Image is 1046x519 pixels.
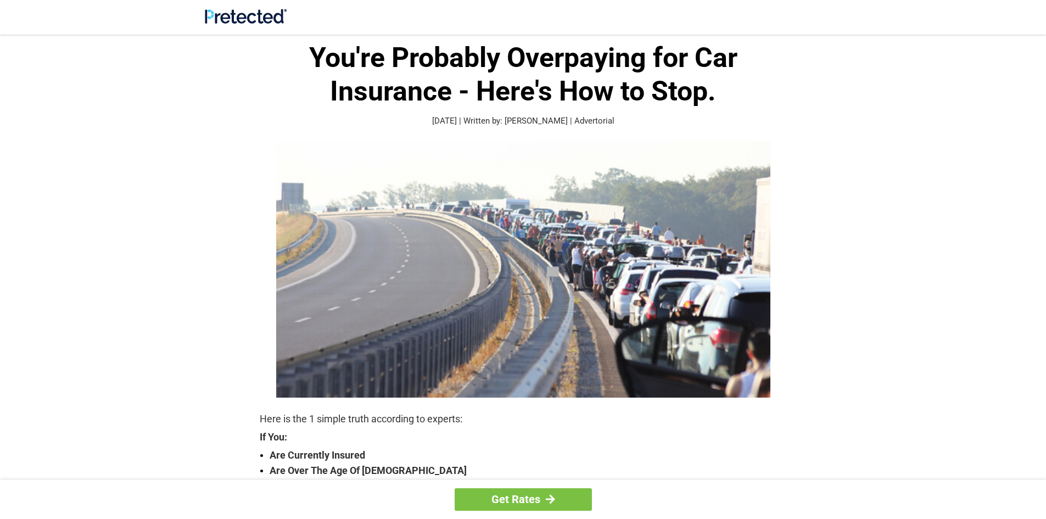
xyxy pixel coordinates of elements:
strong: Are Currently Insured [270,448,787,463]
img: Site Logo [205,9,287,24]
a: Site Logo [205,15,287,26]
strong: Are Over The Age Of [DEMOGRAPHIC_DATA] [270,463,787,478]
p: Here is the 1 simple truth according to experts: [260,411,787,427]
h1: You're Probably Overpaying for Car Insurance - Here's How to Stop. [260,41,787,108]
p: [DATE] | Written by: [PERSON_NAME] | Advertorial [260,115,787,127]
strong: Drive Less Than 50 Miles Per Day [270,478,787,494]
strong: If You: [260,432,787,442]
a: Get Rates [455,488,592,511]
